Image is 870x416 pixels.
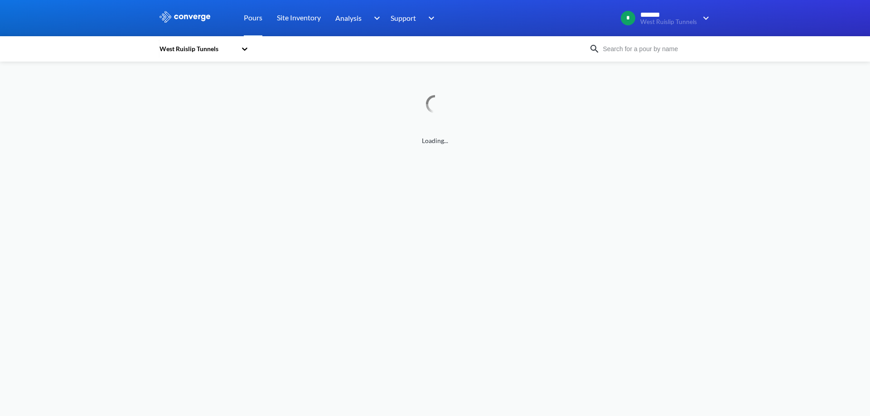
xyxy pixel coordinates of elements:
[391,12,416,24] span: Support
[335,12,362,24] span: Analysis
[422,13,437,24] img: downArrow.svg
[159,11,211,23] img: logo_ewhite.svg
[697,13,711,24] img: downArrow.svg
[159,44,237,54] div: West Ruislip Tunnels
[368,13,382,24] img: downArrow.svg
[600,44,710,54] input: Search for a pour by name
[589,43,600,54] img: icon-search.svg
[159,136,711,146] span: Loading...
[640,19,697,25] span: West Ruislip Tunnels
